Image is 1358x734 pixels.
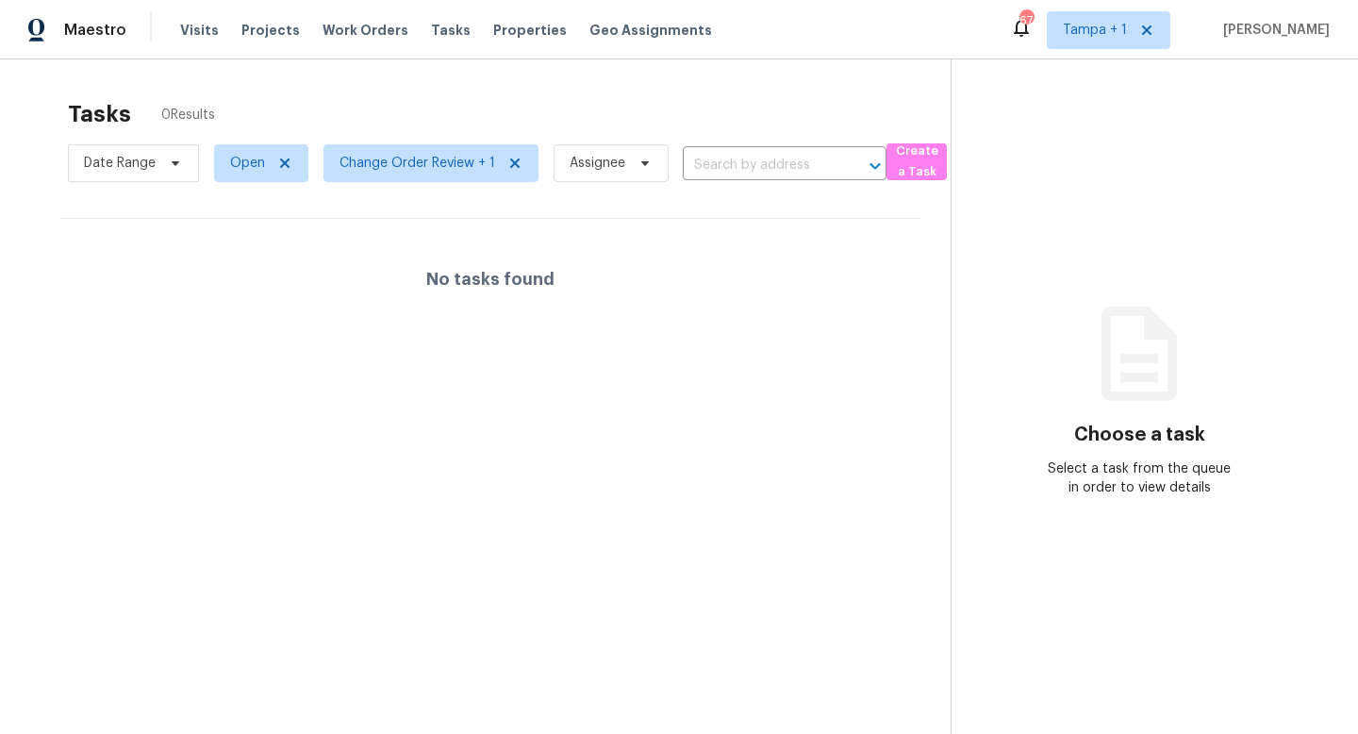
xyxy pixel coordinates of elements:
span: Properties [493,21,567,40]
span: Create a Task [896,141,937,184]
span: 0 Results [161,106,215,125]
button: Open [862,153,888,179]
h2: Tasks [68,105,131,124]
h3: Choose a task [1074,425,1205,444]
span: Tampa + 1 [1063,21,1127,40]
h4: No tasks found [426,270,555,289]
span: Maestro [64,21,126,40]
span: Work Orders [323,21,408,40]
span: Visits [180,21,219,40]
span: Assignee [570,154,625,173]
div: Select a task from the queue in order to view details [1046,459,1234,497]
span: Geo Assignments [589,21,712,40]
div: 67 [1019,11,1033,30]
button: Create a Task [886,143,947,180]
span: Tasks [431,24,471,37]
span: Projects [241,21,300,40]
input: Search by address [683,151,834,180]
span: Date Range [84,154,156,173]
span: Open [230,154,265,173]
span: Change Order Review + 1 [339,154,495,173]
span: [PERSON_NAME] [1216,21,1330,40]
